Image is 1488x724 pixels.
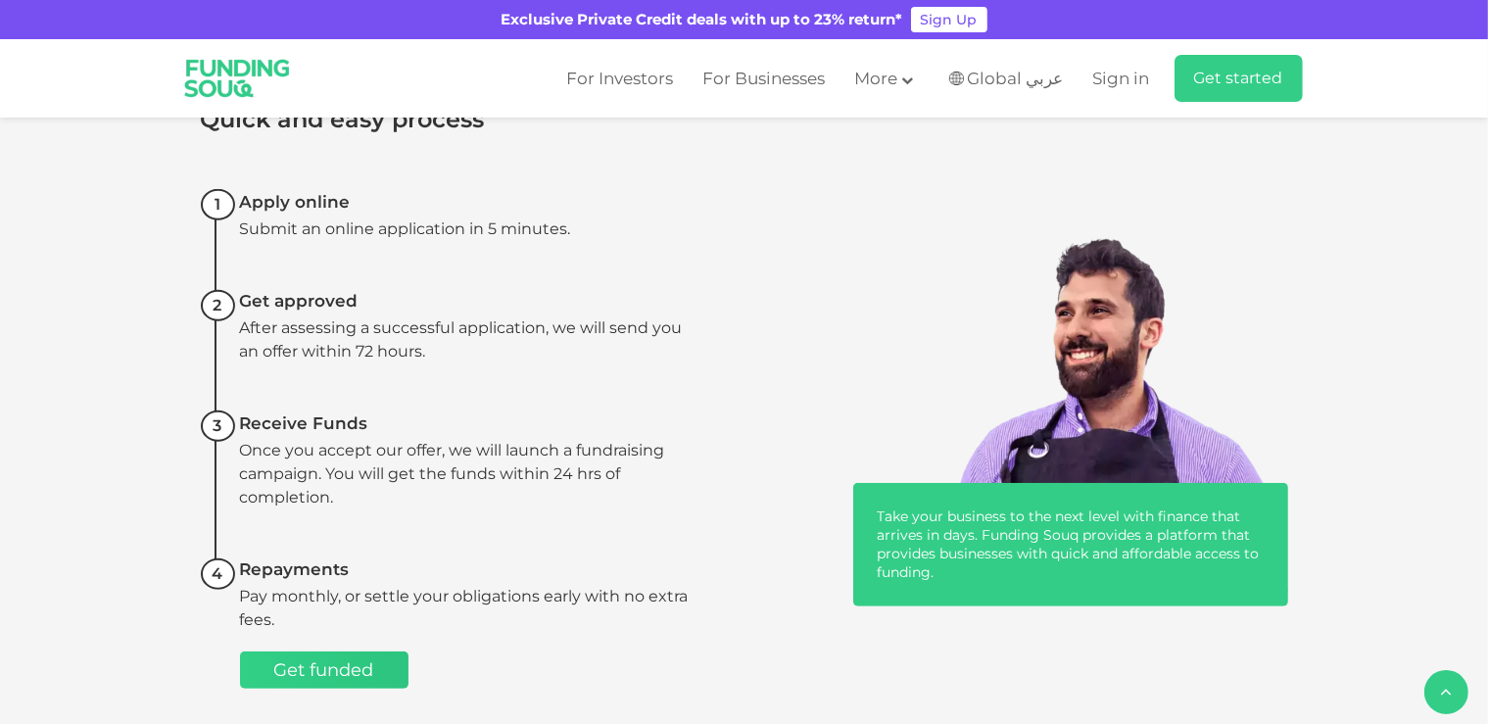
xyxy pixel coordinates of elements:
[949,72,964,85] img: SA Flag
[240,191,691,213] div: Apply online
[240,316,691,363] div: After assessing a successful application, we will send you an offer within 72 hours.
[240,217,691,241] div: Submit an online application in 5 minutes.
[968,68,1064,90] span: Global عربي
[854,69,897,88] span: More
[1424,670,1468,714] button: back
[171,43,304,114] img: Logo
[240,412,691,434] div: Receive Funds
[201,107,691,132] div: Quick and easy process
[240,439,691,509] div: Once you accept our offer, we will launch a fundraising campaign. You will get the funds within 2...
[911,7,987,32] a: Sign Up
[697,63,830,95] a: For Businesses
[274,659,374,681] span: Get funded
[1093,69,1150,88] span: Sign in
[240,558,691,580] div: Repayments
[1194,69,1283,87] span: Get started
[240,585,691,632] div: Pay monthly, or settle your obligations early with no extra fees.
[878,507,1264,582] div: Take your business to the next level with finance that arrives in days. Funding Souq provides a p...
[240,652,408,689] a: Get funded
[561,63,678,95] a: For Investors
[1088,63,1150,95] a: Sign in
[502,9,903,31] div: Exclusive Private Credit deals with up to 23% return*
[240,290,691,312] div: Get approved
